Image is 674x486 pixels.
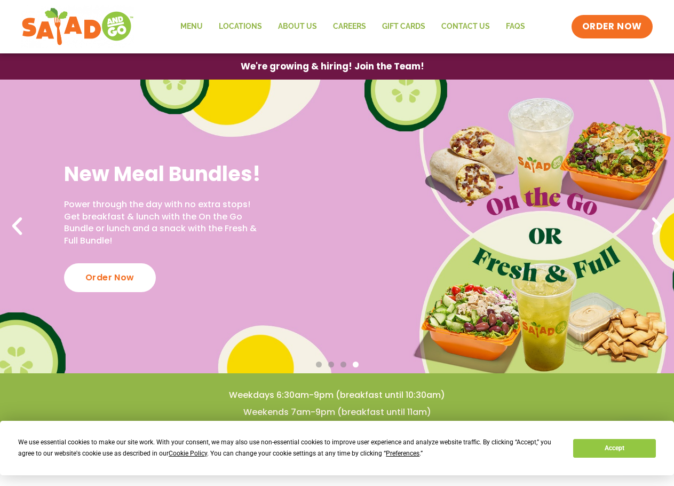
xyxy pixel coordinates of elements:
div: Next slide [645,215,669,238]
a: GIFT CARDS [374,14,433,39]
span: Preferences [386,450,419,457]
a: Menu [172,14,211,39]
span: We're growing & hiring! Join the Team! [241,62,424,71]
a: Contact Us [433,14,498,39]
span: Cookie Policy [169,450,207,457]
h4: Weekends 7am-9pm (breakfast until 11am) [21,406,653,418]
span: Go to slide 2 [328,362,334,367]
a: Locations [211,14,270,39]
a: ORDER NOW [572,15,653,38]
button: Accept [573,439,655,458]
span: Go to slide 3 [340,362,346,367]
h4: Weekdays 6:30am-9pm (breakfast until 10:30am) [21,389,653,401]
span: ORDER NOW [582,20,642,33]
h2: New Meal Bundles! [64,161,265,187]
span: Go to slide 4 [353,362,359,367]
p: Power through the day with no extra stops! Get breakfast & lunch with the On the Go Bundle or lun... [64,199,265,247]
div: Previous slide [5,215,29,238]
a: FAQs [498,14,533,39]
div: Order Now [64,263,156,292]
img: new-SAG-logo-768×292 [21,5,134,48]
div: We use essential cookies to make our site work. With your consent, we may also use non-essential ... [18,437,560,459]
a: About Us [270,14,325,39]
nav: Menu [172,14,533,39]
a: Careers [325,14,374,39]
span: Go to slide 1 [316,362,322,367]
a: We're growing & hiring! Join the Team! [225,54,440,79]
